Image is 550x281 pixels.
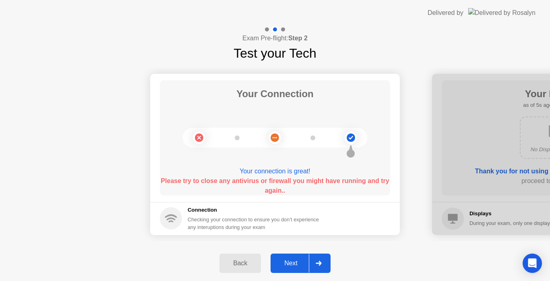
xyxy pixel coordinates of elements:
[523,254,542,273] div: Open Intercom Messenger
[242,33,308,43] h4: Exam Pre-flight:
[219,254,261,273] button: Back
[222,260,258,267] div: Back
[188,216,324,231] div: Checking your connection to ensure you don’t experience any interuptions during your exam
[161,177,389,194] b: Please try to close any antivirus or firewall you might have running and try again..
[271,254,331,273] button: Next
[468,8,536,17] img: Delivered by Rosalyn
[234,44,316,63] h1: Test your Tech
[273,260,309,267] div: Next
[188,206,324,214] h5: Connection
[428,8,463,18] div: Delivered by
[236,87,314,101] h1: Your Connection
[160,167,390,176] div: Your connection is great!
[288,35,308,42] b: Step 2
